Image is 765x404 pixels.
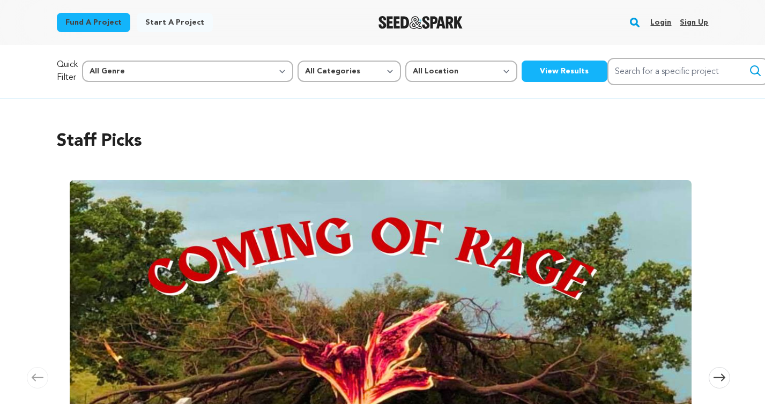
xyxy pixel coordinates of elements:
a: Login [650,14,671,31]
a: Start a project [137,13,213,32]
a: Fund a project [57,13,130,32]
a: Seed&Spark Homepage [378,16,463,29]
img: Seed&Spark Logo Dark Mode [378,16,463,29]
h2: Staff Picks [57,129,709,154]
p: Quick Filter [57,58,78,84]
a: Sign up [680,14,708,31]
button: View Results [522,61,607,82]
